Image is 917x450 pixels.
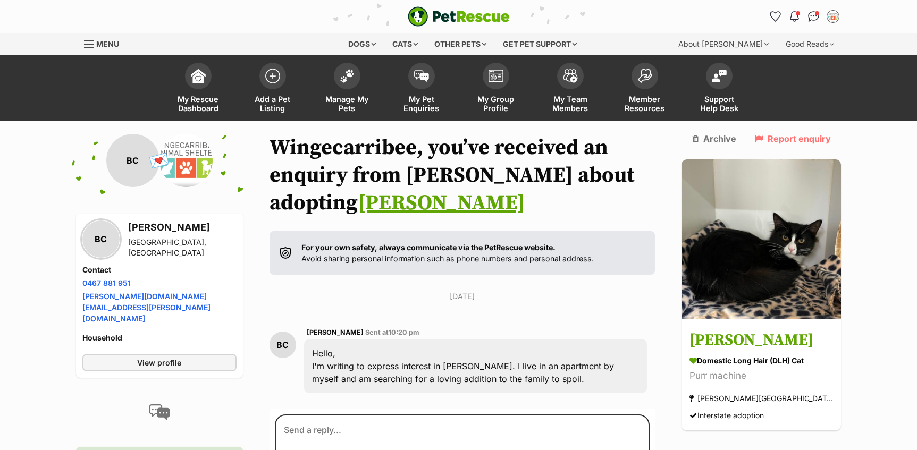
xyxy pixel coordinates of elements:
[82,292,211,323] a: [PERSON_NAME][DOMAIN_NAME][EMAIL_ADDRESS][PERSON_NAME][DOMAIN_NAME]
[427,33,494,55] div: Other pets
[159,134,213,187] img: Wingecarribee Animal Shelter profile pic
[790,11,798,22] img: notifications-46538b983faf8c2785f20acdc204bb7945ddae34d4c08c2a6579f10ce5e182be.svg
[249,95,297,113] span: Add a Pet Listing
[301,242,594,265] p: Avoid sharing personal information such as phone numbers and personal address.
[82,333,237,343] h4: Household
[174,95,222,113] span: My Rescue Dashboard
[147,149,171,172] span: 💌
[712,70,727,82] img: help-desk-icon-fdf02630f3aa405de69fd3d07c3f3aa587a6932b1a1747fa1d2bba05be0121f9.svg
[310,57,384,121] a: Manage My Pets
[265,69,280,83] img: add-pet-listing-icon-0afa8454b4691262ce3f59096e99ab1cd57d4a30225e0717b998d2c9b9846f56.svg
[128,220,237,235] h3: [PERSON_NAME]
[301,243,556,252] strong: For your own safety, always communicate via the PetRescue website.
[191,69,206,83] img: dashboard-icon-eb2f2d2d3e046f16d808141f083e7271f6b2e854fb5c12c21221c1fb7104beca.svg
[323,95,371,113] span: Manage My Pets
[235,57,310,121] a: Add a Pet Listing
[149,404,170,420] img: conversation-icon-4a6f8262b818ee0b60e3300018af0b2d0b884aa5de6e9bcb8d3d4eeb1a70a7c4.svg
[808,11,819,22] img: chat-41dd97257d64d25036548639549fe6c8038ab92f7586957e7f3b1b290dea8141.svg
[341,33,383,55] div: Dogs
[682,159,841,319] img: Jasmine
[767,8,784,25] a: Favourites
[563,69,578,83] img: team-members-icon-5396bd8760b3fe7c0b43da4ab00e1e3bb1a5d9ba89233759b79545d2d3fc5d0d.svg
[637,69,652,83] img: member-resources-icon-8e73f808a243e03378d46382f2149f9095a855e16c252ad45f914b54edf8863c.svg
[106,134,159,187] div: BC
[767,8,842,25] ul: Account quick links
[533,57,608,121] a: My Team Members
[408,6,510,27] img: logo-e224e6f780fb5917bec1dbf3a21bbac754714ae5b6737aabdf751b685950b380.svg
[84,33,127,53] a: Menu
[96,39,119,48] span: Menu
[270,291,655,302] p: [DATE]
[546,95,594,113] span: My Team Members
[828,11,838,22] img: Wingecarribee Animal shelter profile pic
[384,57,459,121] a: My Pet Enquiries
[621,95,669,113] span: Member Resources
[389,328,419,336] span: 10:20 pm
[755,134,831,143] a: Report enquiry
[340,69,355,83] img: manage-my-pets-icon-02211641906a0b7f246fdf0571729dbe1e7629f14944591b6c1af311fb30b64b.svg
[495,33,584,55] div: Get pet support
[682,321,841,431] a: [PERSON_NAME] Domestic Long Hair (DLH) Cat Purr machine [PERSON_NAME][GEOGRAPHIC_DATA], [GEOGRAPH...
[778,33,842,55] div: Good Reads
[82,354,237,371] a: View profile
[692,134,736,143] a: Archive
[608,57,682,121] a: Member Resources
[689,409,764,423] div: Interstate adoption
[414,70,429,82] img: pet-enquiries-icon-7e3ad2cf08bfb03b45e93fb7055b45f3efa6380592205ae92323e6603595dc1f.svg
[489,70,503,82] img: group-profile-icon-3fa3cf56718a62981997c0bc7e787c4b2cf8bcc04b72c1350f741eb67cf2f40e.svg
[408,6,510,27] a: PetRescue
[385,33,425,55] div: Cats
[270,134,655,217] h1: Wingecarribee, you’ve received an enquiry from [PERSON_NAME] about adopting
[307,328,364,336] span: [PERSON_NAME]
[689,392,833,406] div: [PERSON_NAME][GEOGRAPHIC_DATA], [GEOGRAPHIC_DATA]
[128,237,237,258] div: [GEOGRAPHIC_DATA], [GEOGRAPHIC_DATA]
[398,95,445,113] span: My Pet Enquiries
[82,278,131,287] a: 0467 881 951
[689,369,833,384] div: Purr machine
[695,95,743,113] span: Support Help Desk
[82,220,120,258] div: BC
[472,95,520,113] span: My Group Profile
[786,8,803,25] button: Notifications
[137,357,181,368] span: View profile
[304,339,647,393] div: Hello, I'm writing to express interest in [PERSON_NAME]. I live in an apartment by myself and am ...
[459,57,533,121] a: My Group Profile
[825,8,842,25] button: My account
[671,33,776,55] div: About [PERSON_NAME]
[161,57,235,121] a: My Rescue Dashboard
[358,190,525,216] a: [PERSON_NAME]
[689,329,833,353] h3: [PERSON_NAME]
[82,265,237,275] h4: Contact
[270,332,296,358] div: BC
[805,8,822,25] a: Conversations
[365,328,419,336] span: Sent at
[689,355,833,367] div: Domestic Long Hair (DLH) Cat
[682,57,756,121] a: Support Help Desk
